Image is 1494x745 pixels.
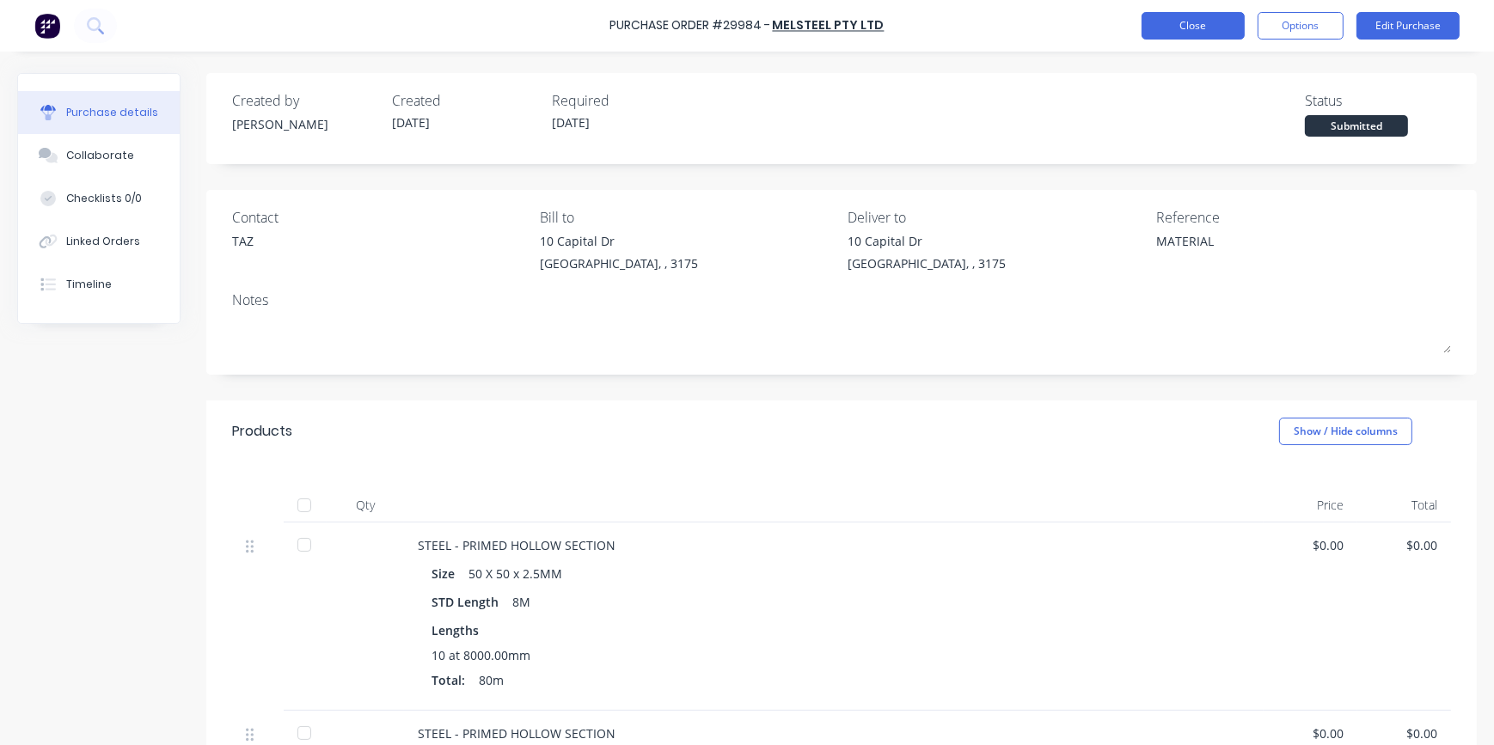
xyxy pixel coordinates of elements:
[66,105,158,120] div: Purchase details
[610,17,771,35] div: Purchase Order #29984 -
[392,90,538,111] div: Created
[327,488,404,522] div: Qty
[18,263,180,306] button: Timeline
[232,232,254,250] div: TAZ
[1142,12,1245,40] button: Close
[232,90,378,111] div: Created by
[232,115,378,133] div: [PERSON_NAME]
[512,589,530,614] div: 8M
[432,621,479,639] span: Lengths
[432,646,530,664] span: 10 at 8000.00mm
[66,234,140,249] div: Linked Orders
[1305,115,1408,137] div: Submitted
[1305,90,1451,111] div: Status
[1156,232,1371,271] textarea: MATERIAL
[18,91,180,134] button: Purchase details
[540,232,698,250] div: 10 Capital Dr
[479,671,504,689] span: 80m
[1277,724,1344,742] div: $0.00
[1258,12,1344,40] button: Options
[1357,488,1451,522] div: Total
[1156,207,1451,228] div: Reference
[232,421,292,442] div: Products
[1371,724,1437,742] div: $0.00
[1277,536,1344,554] div: $0.00
[66,277,112,292] div: Timeline
[540,254,698,272] div: [GEOGRAPHIC_DATA], , 3175
[1356,12,1460,40] button: Edit Purchase
[432,561,468,586] div: Size
[773,17,885,34] a: MELSTEEL PTY LTD
[232,207,527,228] div: Contact
[66,148,134,163] div: Collaborate
[468,561,562,586] div: 50 X 50 x 2.5MM
[18,177,180,220] button: Checklists 0/0
[232,290,1451,310] div: Notes
[1264,488,1357,522] div: Price
[848,254,1007,272] div: [GEOGRAPHIC_DATA], , 3175
[418,724,1250,742] div: STEEL - PRIMED HOLLOW SECTION
[66,191,142,206] div: Checklists 0/0
[552,90,698,111] div: Required
[18,220,180,263] button: Linked Orders
[432,589,512,614] div: STD Length
[1279,418,1412,445] button: Show / Hide columns
[18,134,180,177] button: Collaborate
[848,207,1143,228] div: Deliver to
[432,671,465,689] span: Total:
[1371,536,1437,554] div: $0.00
[848,232,1007,250] div: 10 Capital Dr
[34,13,60,39] img: Factory
[540,207,835,228] div: Bill to
[418,536,1250,554] div: STEEL - PRIMED HOLLOW SECTION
